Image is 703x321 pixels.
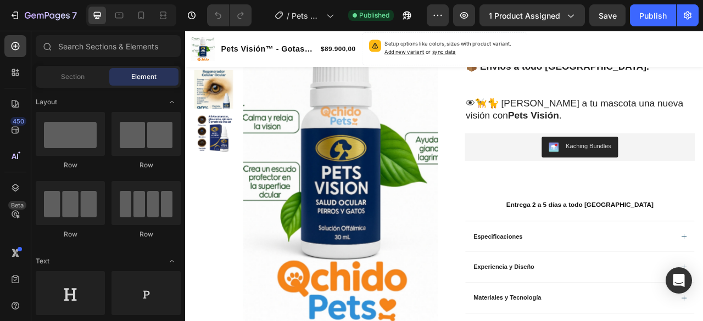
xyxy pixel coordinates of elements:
span: Layout [36,97,57,107]
button: Kaching Bundles [453,135,550,161]
span: Toggle open [163,252,181,270]
strong: Entrega 2 a 5 días a todo [GEOGRAPHIC_DATA] [408,217,595,226]
iframe: Design area [185,31,703,321]
img: KachingBundles.png [462,142,475,155]
span: Published [359,10,389,20]
span: OBTENER OFERTA Y PAGAR AL RECIBIR [465,16,629,25]
div: Beta [8,201,26,210]
p: Especificaciones [366,257,429,267]
div: 450 [10,117,26,126]
span: OBTENER OFERTA Y PAGAR AL RECIBIR [420,181,584,190]
span: Toggle open [163,93,181,111]
span: Save [599,11,617,20]
button: Save [589,4,626,26]
button: <p><span style="font-size:15px;">OBTENER OFERTA Y PAGAR AL RECIBIR</span></p> [442,5,652,38]
span: Pets Vision [292,10,322,21]
div: Row [36,229,105,239]
button: 7 [4,4,82,26]
button: <p><span style="font-size:15px;">OBTENER OFERTA Y PAGAR AL RECIBIR</span></p> [355,170,648,202]
span: 1 product assigned [489,10,560,21]
button: Publish [630,4,676,26]
p: 7 [72,9,77,22]
input: Search Sections & Elements [36,35,181,57]
span: / [287,10,289,21]
span: Section [61,72,85,82]
div: Row [36,160,105,170]
span: Text [36,256,49,266]
button: 1 product assigned [479,4,585,26]
div: Publish [639,10,667,21]
p: 👁🦮🐈‍ [PERSON_NAME] a tu mascota una nueva visión con . [356,85,647,116]
span: Element [131,72,157,82]
div: Kaching Bundles [484,142,542,153]
p: Experiencia y Diseño [366,296,444,306]
div: Row [111,160,181,170]
div: Open Intercom Messenger [666,267,692,294]
div: Undo/Redo [207,4,252,26]
strong: Pets Visión [410,101,475,115]
div: Row [111,229,181,239]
